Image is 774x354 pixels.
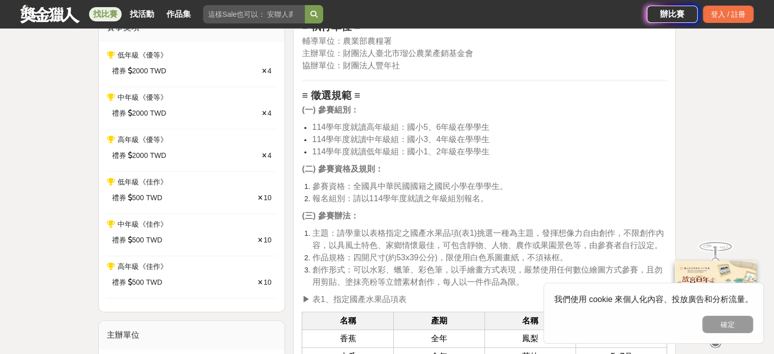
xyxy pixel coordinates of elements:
[146,235,162,246] span: TWD
[302,61,399,70] span: 協辦單位：財團法人豐年社
[302,295,406,304] span: ▶︎ 表1、指定國產水果品項表
[150,66,166,76] span: TWD
[268,151,272,159] span: 4
[203,5,305,23] input: 這樣Sale也可以： 安聯人壽創意銷售法募集
[118,51,167,59] span: 低年級《優等》
[99,321,285,349] div: 主辦單位
[132,150,148,161] span: 2000
[118,262,167,270] span: 高年級《佳作》
[132,66,148,76] span: 2000
[264,278,272,286] span: 10
[312,265,662,286] span: 創作形式：可以水彩、蠟筆、彩色筆，以手繪畫方式表現，嚴禁使用任何數位繪圖方式參賽，且勿用剪貼、塗抹亮粉等立體素材創作，每人以一件作品為限。
[132,193,144,203] span: 500
[647,6,698,23] a: 辦比賽
[312,182,507,190] span: 參賽資格：全國具中華民國國籍之國民小學在學學生。
[702,316,753,333] button: 確定
[703,6,754,23] div: 登入 / 註冊
[132,108,148,119] span: 2000
[302,37,391,45] span: 輔導單位：農業部農糧署
[150,150,166,161] span: TWD
[89,7,122,21] a: 找比賽
[118,93,167,101] span: 中年級《優等》
[431,334,447,343] span: 全年
[312,253,567,262] span: 作品規格：四開尺寸(約53x39公分)，限使用白色系圖畫紙，不須裱框。
[146,277,162,288] span: TWD
[312,194,489,203] span: 報名組別：請以114學年度就讀之年級組別報名。
[522,316,538,325] strong: 名稱
[522,334,538,343] span: 鳳梨
[675,261,756,329] img: 968ab78a-c8e5-4181-8f9d-94c24feca916.png
[302,211,358,220] strong: (三) 參賽辦法：
[431,316,447,325] strong: 產期
[264,236,272,244] span: 10
[264,194,272,202] span: 10
[132,235,144,246] span: 500
[268,109,272,117] span: 4
[162,7,195,21] a: 作品集
[112,150,126,161] span: 禮券
[340,334,356,343] span: 香蕉
[302,49,473,58] span: 主辦單位：財團法人臺北市瑠公農業產銷基金會
[312,147,490,156] span: 114學年度就讀低年級組：國小1、2年級在學學生
[302,105,358,114] strong: (一) 參賽組別：
[118,178,167,186] span: 低年級《佳作》
[146,193,162,203] span: TWD
[340,316,356,325] strong: 名稱
[268,67,272,75] span: 4
[302,21,360,32] strong: ≡ 執行單位 ≡
[150,108,166,119] span: TWD
[132,277,144,288] span: 500
[118,220,167,228] span: 中年級《佳作》
[118,135,167,144] span: 高年級《優等》
[112,277,126,288] span: 禮券
[312,229,664,250] span: 主題：請學童以表格指定之國產水果品項(表1)挑選一種為主題，發揮想像力自由創作，不限創作內容，以具風土特色、家鄉情懷最佳，可包含靜物、人物、農作或果園景色等，由參賽者自行設定。
[112,193,126,203] span: 禮券
[312,135,490,144] span: 114學年度就讀中年級組：國小3、4年級在學學生
[126,7,158,21] a: 找活動
[112,108,126,119] span: 禮券
[302,165,383,173] strong: (二) 參賽資格及規則：
[554,295,753,304] span: 我們使用 cookie 來個人化內容、投放廣告和分析流量。
[302,90,360,101] strong: ≡ 徵選規範 ≡
[112,235,126,246] span: 禮券
[112,66,126,76] span: 禮券
[312,123,490,131] span: 114學年度就讀高年級組：國小5、6年級在學學生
